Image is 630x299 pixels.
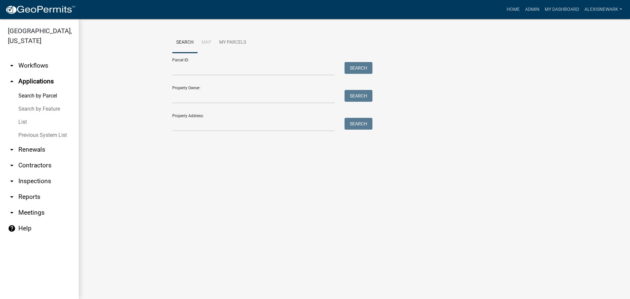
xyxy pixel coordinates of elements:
[8,193,16,201] i: arrow_drop_down
[345,90,372,102] button: Search
[522,3,542,16] a: Admin
[8,177,16,185] i: arrow_drop_down
[504,3,522,16] a: Home
[8,161,16,169] i: arrow_drop_down
[8,209,16,217] i: arrow_drop_down
[345,118,372,130] button: Search
[8,146,16,154] i: arrow_drop_down
[8,224,16,232] i: help
[542,3,582,16] a: My Dashboard
[172,32,198,53] a: Search
[215,32,250,53] a: My Parcels
[8,77,16,85] i: arrow_drop_up
[8,62,16,70] i: arrow_drop_down
[582,3,625,16] a: alexisnewark
[345,62,372,74] button: Search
